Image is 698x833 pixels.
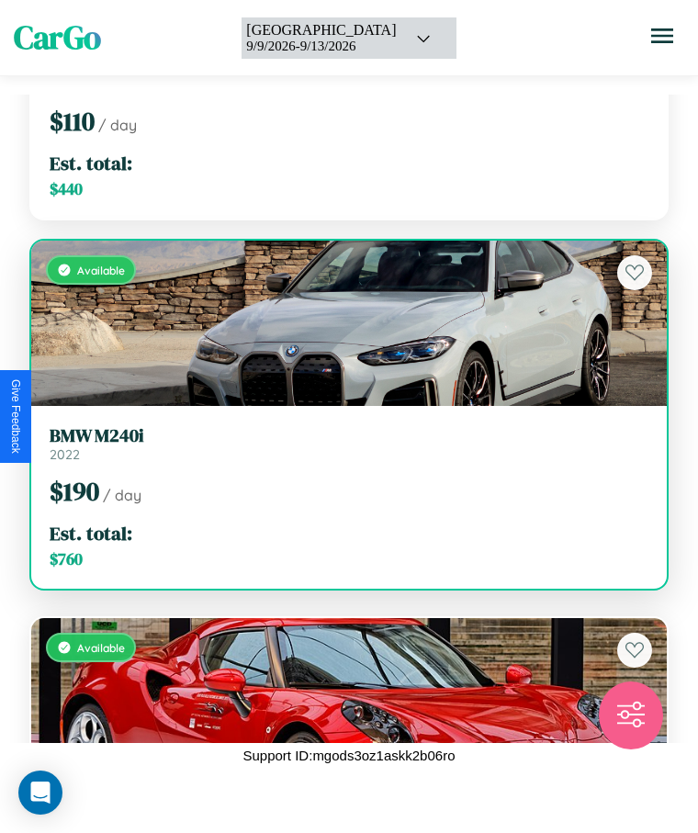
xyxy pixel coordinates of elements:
span: / day [98,116,137,134]
span: Available [77,264,125,277]
div: [GEOGRAPHIC_DATA] [246,22,396,39]
span: CarGo [14,16,101,60]
span: Available [77,641,125,655]
div: Open Intercom Messenger [18,771,62,815]
span: $ 110 [50,104,95,139]
div: Give Feedback [9,379,22,454]
p: Support ID: mgods3oz1askk2b06ro [243,743,456,768]
span: Est. total: [50,520,132,546]
span: $ 760 [50,548,83,570]
a: BMW M240i2022 [50,424,648,463]
h3: BMW M240i [50,424,648,446]
span: / day [103,486,141,504]
span: Est. total: [50,150,132,176]
span: $ 440 [50,178,83,200]
span: 2022 [50,446,80,463]
div: 9 / 9 / 2026 - 9 / 13 / 2026 [246,39,396,54]
span: $ 190 [50,474,99,509]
